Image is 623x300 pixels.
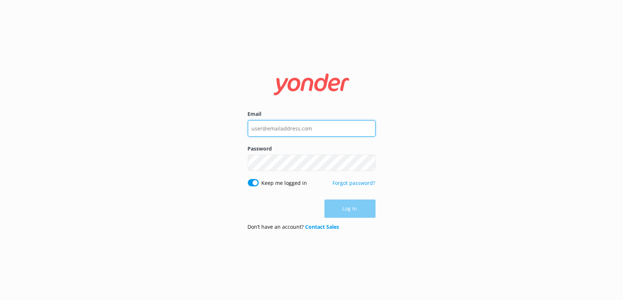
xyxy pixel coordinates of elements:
[361,156,376,170] button: Show password
[248,223,339,231] p: Don’t have an account?
[262,179,307,187] label: Keep me logged in
[333,179,376,186] a: Forgot password?
[248,145,376,153] label: Password
[305,223,339,230] a: Contact Sales
[248,120,376,137] input: user@emailaddress.com
[248,110,376,118] label: Email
